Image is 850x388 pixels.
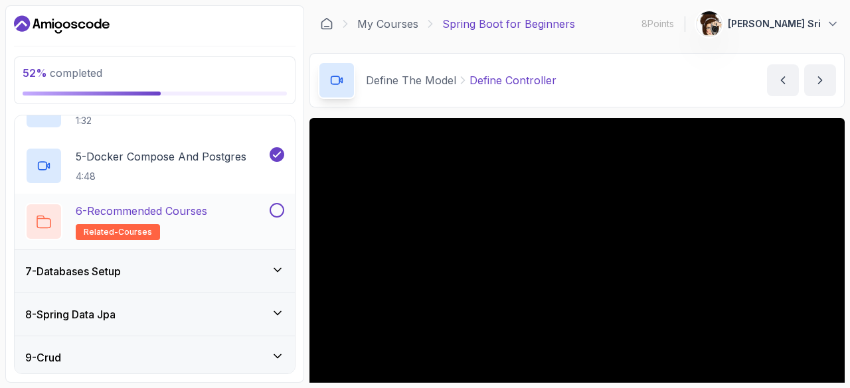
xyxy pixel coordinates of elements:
[25,147,284,184] button: 5-Docker Compose And Postgres4:48
[15,250,295,292] button: 7-Databases Setup
[25,306,116,322] h3: 8 - Spring Data Jpa
[469,72,556,88] p: Define Controller
[728,17,821,31] p: [PERSON_NAME] Sri
[23,66,102,80] span: completed
[25,203,284,240] button: 6-Recommended Coursesrelated-courses
[442,16,575,32] p: Spring Boot for Beginners
[15,293,295,336] button: 8-Spring Data Jpa
[357,16,418,32] a: My Courses
[641,17,674,31] p: 8 Points
[767,64,799,96] button: previous content
[15,336,295,379] button: 9-Crud
[320,17,333,31] a: Dashboard
[804,64,836,96] button: next content
[14,14,110,35] a: Dashboard
[696,11,839,37] button: user profile image[PERSON_NAME] Sri
[76,114,214,127] p: 1:32
[76,149,246,164] p: 5 - Docker Compose And Postgres
[23,66,47,80] span: 52 %
[76,170,246,183] p: 4:48
[25,350,61,365] h3: 9 - Crud
[697,11,722,36] img: user profile image
[76,203,207,219] p: 6 - Recommended Courses
[84,227,152,237] span: related-courses
[366,72,456,88] p: Define The Model
[25,263,121,279] h3: 7 - Databases Setup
